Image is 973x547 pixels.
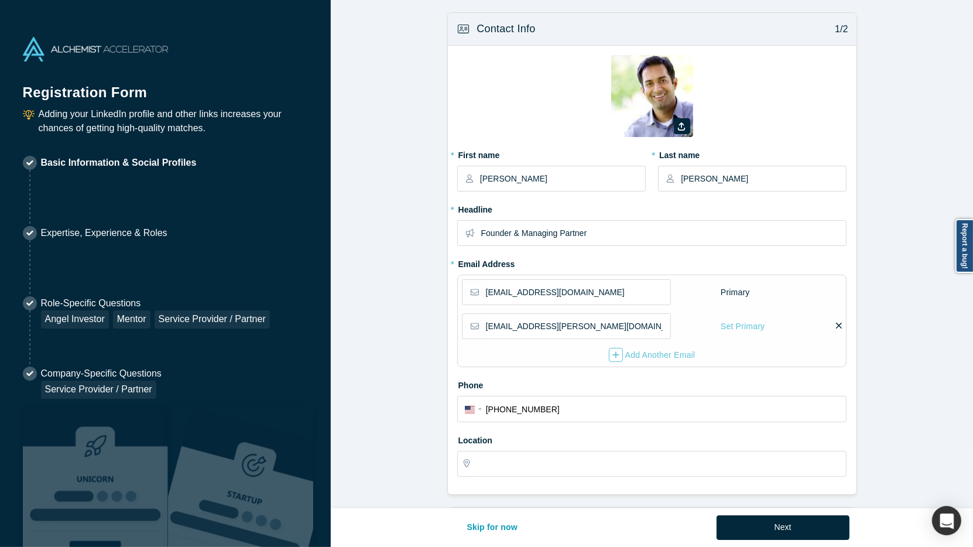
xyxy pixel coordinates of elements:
[41,367,162,381] p: Company-Specific Questions
[41,226,167,240] p: Expertise, Experience & Roles
[457,145,646,162] label: First name
[477,21,535,37] h3: Contact Info
[23,37,168,61] img: Alchemist Accelerator Logo
[608,347,696,363] button: Add Another Email
[611,55,693,137] img: Profile user default
[658,145,847,162] label: Last name
[113,310,150,329] div: Mentor
[23,70,309,103] h1: Registration Form
[41,381,156,399] div: Service Provider / Partner
[155,310,270,329] div: Service Provider / Partner
[829,22,848,36] p: 1/2
[457,430,847,447] label: Location
[720,316,765,337] div: Set Primary
[41,296,270,310] p: Role-Specific Questions
[609,348,696,362] div: Add Another Email
[457,254,515,271] label: Email Address
[455,515,530,540] button: Skip for now
[717,515,849,540] button: Next
[41,310,109,329] div: Angel Investor
[457,200,847,216] label: Headline
[955,219,973,273] a: Report a bug!
[720,282,751,303] div: Primary
[481,221,846,245] input: Partner, CEO
[41,156,197,170] p: Basic Information & Social Profiles
[457,375,847,392] label: Phone
[39,107,309,135] p: Adding your LinkedIn profile and other links increases your chances of getting high-quality matches.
